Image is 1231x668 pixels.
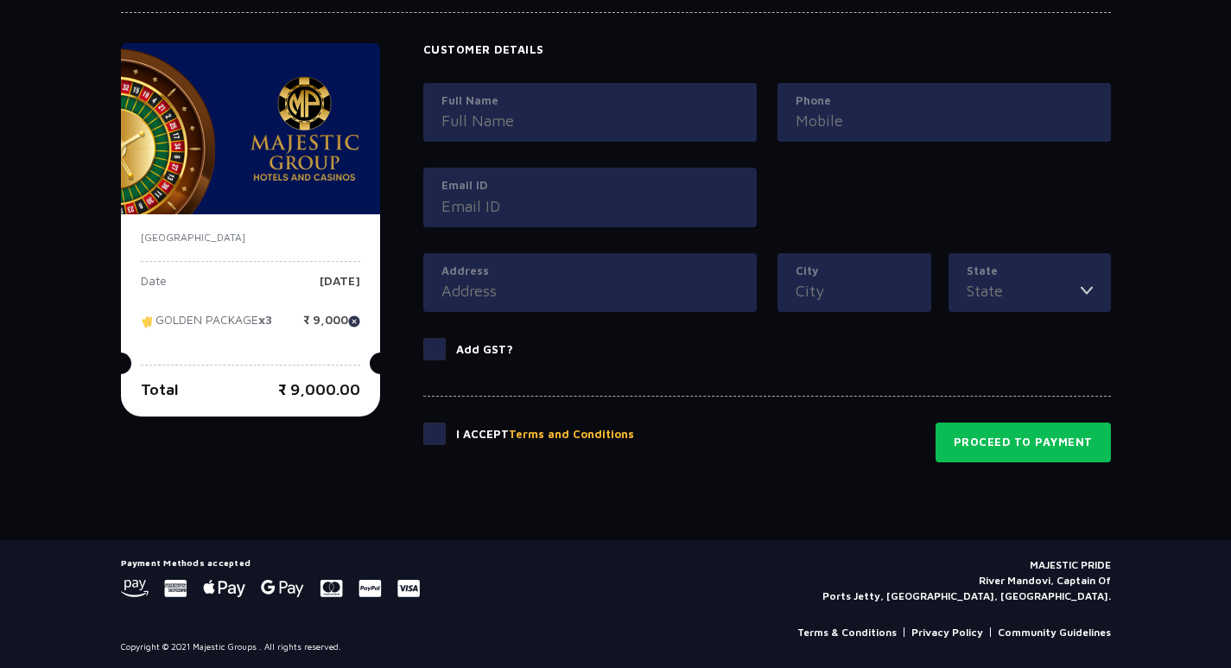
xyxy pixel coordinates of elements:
[141,378,179,401] p: Total
[967,279,1081,302] input: State
[796,263,913,280] label: City
[423,43,1111,57] h4: Customer Details
[509,426,634,443] button: Terms and Conditions
[121,640,341,653] p: Copyright © 2021 Majestic Groups . All rights reserved.
[141,314,272,340] p: GOLDEN PACKAGE
[141,275,167,301] p: Date
[278,378,360,401] p: ₹ 9,000.00
[121,43,380,214] img: majesticPride-banner
[967,263,1093,280] label: State
[303,314,360,340] p: ₹ 9,000
[441,263,739,280] label: Address
[441,109,739,132] input: Full Name
[441,92,739,110] label: Full Name
[796,92,1093,110] label: Phone
[456,426,634,443] p: I Accept
[796,109,1093,132] input: Mobile
[456,341,513,359] p: Add GST?
[1081,279,1093,302] img: toggler icon
[936,423,1111,462] button: Proceed to Payment
[796,279,913,302] input: City
[911,625,983,640] a: Privacy Policy
[320,275,360,301] p: [DATE]
[141,314,155,329] img: tikcet
[998,625,1111,640] a: Community Guidelines
[141,230,360,245] p: [GEOGRAPHIC_DATA]
[822,557,1111,604] p: MAJESTIC PRIDE River Mandovi, Captain Of Ports Jetty, [GEOGRAPHIC_DATA], [GEOGRAPHIC_DATA].
[797,625,897,640] a: Terms & Conditions
[441,194,739,218] input: Email ID
[441,177,739,194] label: Email ID
[121,557,420,568] h5: Payment Methods accepted
[441,279,739,302] input: Address
[258,313,272,328] strong: x3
